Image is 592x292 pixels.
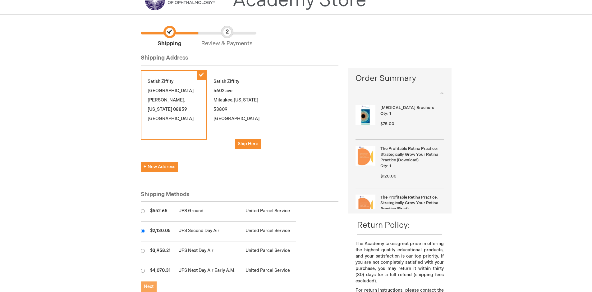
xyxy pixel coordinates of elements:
[141,281,157,292] button: Next
[150,248,171,253] span: $3,958.21
[242,261,296,281] td: United Parcel Service
[141,54,339,65] div: Shipping Address
[356,241,443,284] p: The Academy takes great pride in offering the highest quality educational products, and your sati...
[150,208,168,213] span: $552.65
[380,164,387,168] span: Qty
[234,97,258,103] span: [US_STATE]
[232,97,234,103] span: ,
[242,241,296,261] td: United Parcel Service
[184,97,186,103] span: ,
[380,195,442,212] strong: The Profitable Retina Practice: Strategically Grow Your Retina Practice (Print)
[238,141,258,146] span: Ship Here
[148,107,172,112] span: [US_STATE]
[150,228,171,233] span: $2,130.05
[380,111,387,116] span: Qty
[207,70,273,156] div: Satish Ziffity 5602 ave Milaukee 53809 [GEOGRAPHIC_DATA]
[242,222,296,241] td: United Parcel Service
[356,146,375,166] img: The Profitable Retina Practice: Strategically Grow Your Retina Practice (Download)
[356,73,443,88] span: Order Summary
[141,191,339,202] div: Shipping Methods
[175,241,242,261] td: UPS Next Day Air
[380,105,442,111] strong: [MEDICAL_DATA] Brochure
[141,26,198,48] span: Shipping
[389,164,391,168] span: 1
[150,268,171,273] span: $4,070.31
[175,202,242,222] td: UPS Ground
[175,222,242,241] td: UPS Second Day Air
[380,146,442,163] strong: The Profitable Retina Practice: Strategically Grow Your Retina Practice (Download)
[389,111,391,116] span: 1
[175,261,242,281] td: UPS Next Day Air Early A.M.
[356,195,375,214] img: The Profitable Retina Practice: Strategically Grow Your Retina Practice (Print)
[380,174,397,179] span: $120.00
[380,121,394,126] span: $75.00
[356,105,375,125] img: Amblyopia Brochure
[144,284,154,289] span: Next
[198,26,256,48] span: Review & Payments
[144,164,175,169] span: New Address
[242,202,296,222] td: United Parcel Service
[141,70,207,140] div: Satish Ziffity [GEOGRAPHIC_DATA] [PERSON_NAME] 08859 [GEOGRAPHIC_DATA]
[235,139,261,149] button: Ship Here
[141,162,178,172] button: New Address
[357,221,410,230] span: Return Policy:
